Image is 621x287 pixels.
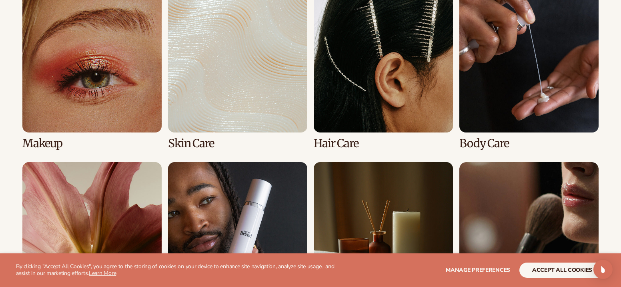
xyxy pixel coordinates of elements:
span: Manage preferences [446,266,510,274]
h3: Hair Care [314,137,453,150]
h3: Body Care [459,137,599,150]
h3: Makeup [22,137,162,150]
h3: Skin Care [168,137,307,150]
a: Learn More [89,269,116,277]
p: By clicking "Accept All Cookies", you agree to the storing of cookies on your device to enhance s... [16,263,343,277]
button: Manage preferences [446,263,510,278]
div: Open Intercom Messenger [593,260,613,279]
button: accept all cookies [519,263,605,278]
